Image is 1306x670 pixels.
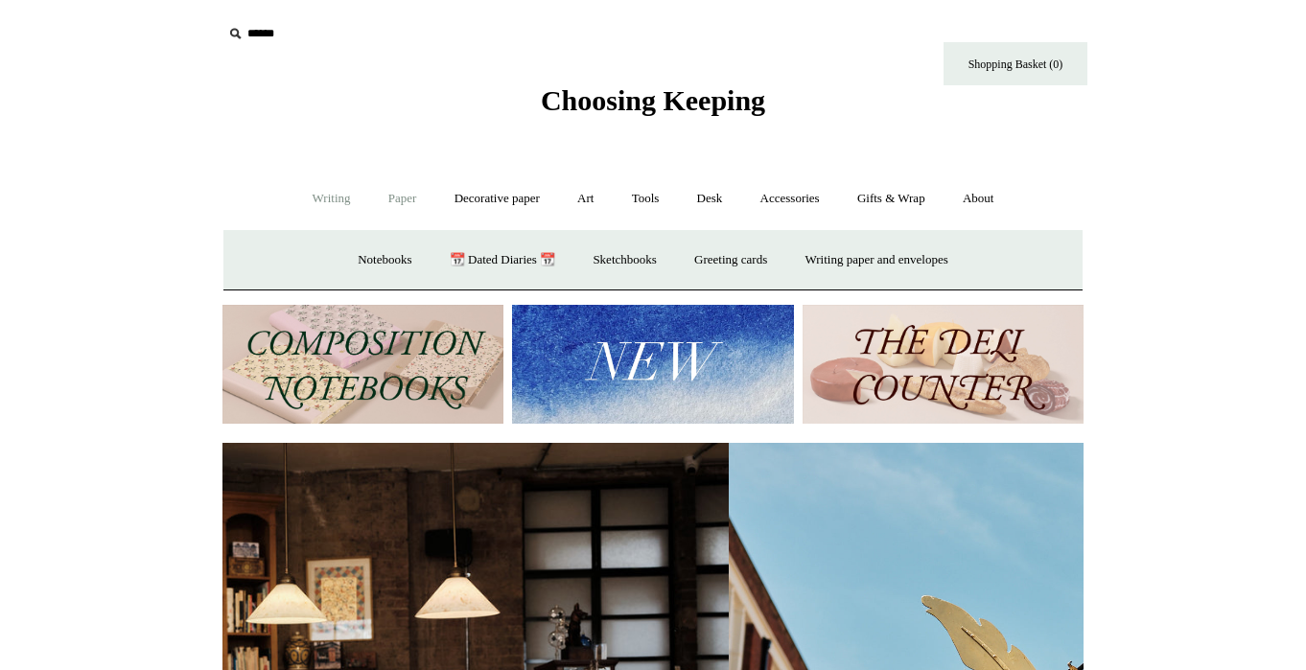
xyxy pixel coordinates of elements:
[575,235,673,286] a: Sketchbooks
[437,173,557,224] a: Decorative paper
[803,305,1084,425] img: The Deli Counter
[615,173,677,224] a: Tools
[677,235,784,286] a: Greeting cards
[743,173,837,224] a: Accessories
[944,42,1087,85] a: Shopping Basket (0)
[680,173,740,224] a: Desk
[840,173,943,224] a: Gifts & Wrap
[541,84,765,116] span: Choosing Keeping
[788,235,966,286] a: Writing paper and envelopes
[295,173,368,224] a: Writing
[512,305,793,425] img: New.jpg__PID:f73bdf93-380a-4a35-bcfe-7823039498e1
[560,173,611,224] a: Art
[432,235,572,286] a: 📆 Dated Diaries 📆
[541,100,765,113] a: Choosing Keeping
[945,173,1012,224] a: About
[222,305,503,425] img: 202302 Composition ledgers.jpg__PID:69722ee6-fa44-49dd-a067-31375e5d54ec
[340,235,429,286] a: Notebooks
[371,173,434,224] a: Paper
